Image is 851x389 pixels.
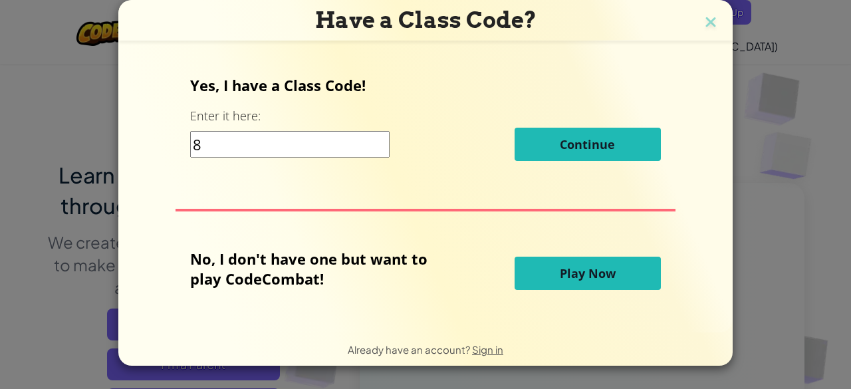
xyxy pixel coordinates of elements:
[190,108,261,124] label: Enter it here:
[472,343,503,356] a: Sign in
[560,136,615,152] span: Continue
[190,75,660,95] p: Yes, I have a Class Code!
[315,7,537,33] span: Have a Class Code?
[515,257,661,290] button: Play Now
[702,13,719,33] img: close icon
[515,128,661,161] button: Continue
[560,265,616,281] span: Play Now
[190,249,447,289] p: No, I don't have one but want to play CodeCombat!
[348,343,472,356] span: Already have an account?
